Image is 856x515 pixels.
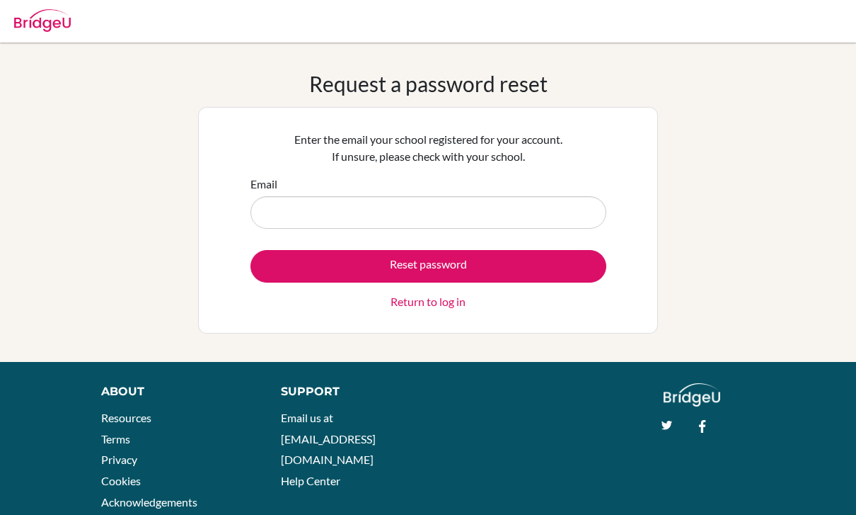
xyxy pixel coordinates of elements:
h1: Request a password reset [309,71,548,96]
a: Cookies [101,474,141,487]
a: Help Center [281,474,340,487]
button: Reset password [250,250,606,283]
a: Acknowledgements [101,495,197,509]
p: Enter the email your school registered for your account. If unsure, please check with your school. [250,131,606,165]
a: Return to log in [391,293,465,310]
a: Resources [101,411,151,424]
a: Privacy [101,453,137,466]
img: logo_white@2x-f4f0deed5e89b7ecb1c2cc34c3e3d731f90f0f143d5ea2071677605dd97b5244.png [664,383,721,407]
a: Terms [101,432,130,446]
label: Email [250,176,277,193]
a: Email us at [EMAIL_ADDRESS][DOMAIN_NAME] [281,411,376,466]
div: About [101,383,248,400]
div: Support [281,383,415,400]
img: Bridge-U [14,9,71,32]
